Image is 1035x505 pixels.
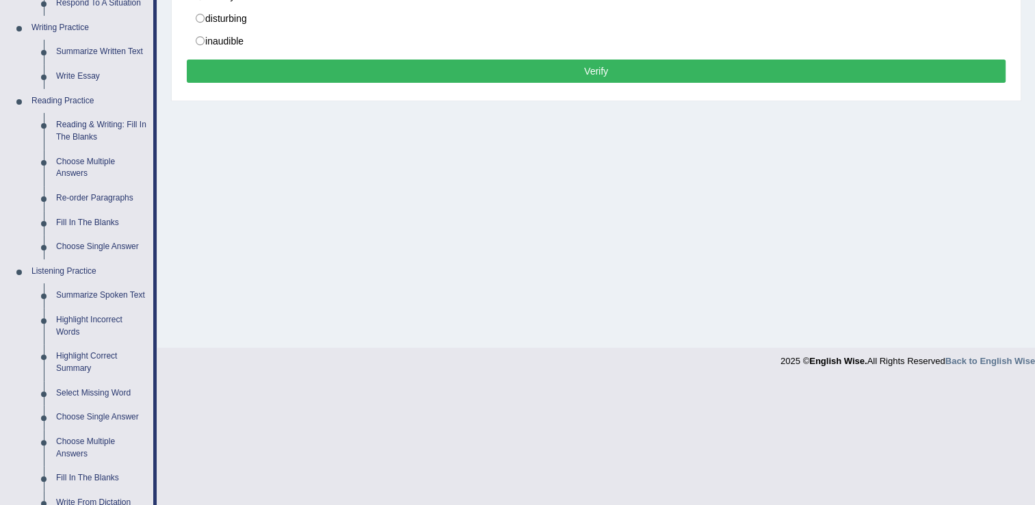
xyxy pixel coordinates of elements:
[25,259,153,284] a: Listening Practice
[945,356,1035,366] a: Back to English Wise
[50,308,153,344] a: Highlight Incorrect Words
[50,186,153,211] a: Re-order Paragraphs
[187,60,1006,83] button: Verify
[187,29,1006,53] label: inaudible
[50,430,153,466] a: Choose Multiple Answers
[50,381,153,406] a: Select Missing Word
[25,89,153,114] a: Reading Practice
[50,283,153,308] a: Summarize Spoken Text
[50,405,153,430] a: Choose Single Answer
[50,466,153,491] a: Fill In The Blanks
[187,7,1006,30] label: disturbing
[50,211,153,235] a: Fill In The Blanks
[50,113,153,149] a: Reading & Writing: Fill In The Blanks
[781,348,1035,367] div: 2025 © All Rights Reserved
[50,235,153,259] a: Choose Single Answer
[50,40,153,64] a: Summarize Written Text
[50,150,153,186] a: Choose Multiple Answers
[25,16,153,40] a: Writing Practice
[50,64,153,89] a: Write Essay
[809,356,867,366] strong: English Wise.
[50,344,153,380] a: Highlight Correct Summary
